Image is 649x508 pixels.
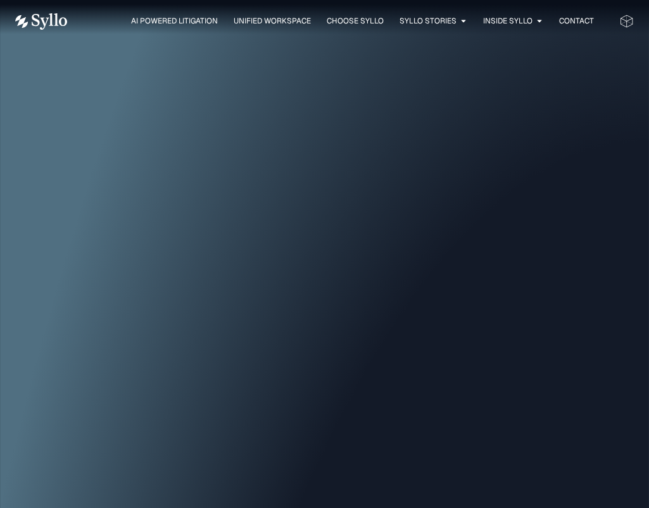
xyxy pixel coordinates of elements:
a: Choose Syllo [327,15,384,27]
nav: Menu [92,15,594,27]
a: Inside Syllo [483,15,532,27]
div: Menu Toggle [92,15,594,27]
a: AI Powered Litigation [131,15,218,27]
a: Unified Workspace [234,15,311,27]
a: Syllo Stories [400,15,457,27]
a: Contact [559,15,594,27]
img: Vector [15,13,67,30]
